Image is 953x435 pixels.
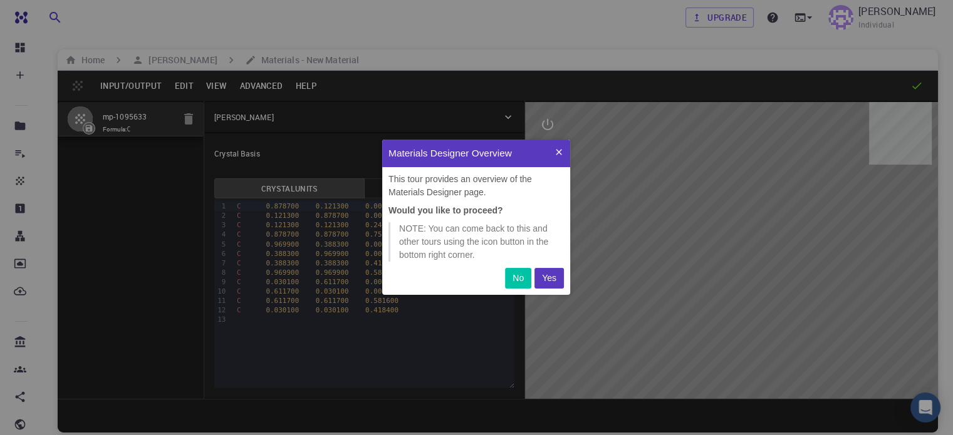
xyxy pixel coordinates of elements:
p: No [513,272,524,285]
p: Materials Designer Overview [388,146,548,160]
button: Quit Tour [548,140,570,166]
button: No [505,268,531,289]
strong: Would you like to proceed? [388,205,503,215]
span: Support [25,9,70,20]
p: This tour provides an overview of the Materials Designer page. [388,173,564,199]
p: NOTE: You can come back to this and other tours using the icon button in the bottom right corner. [399,222,555,262]
p: Yes [542,272,556,285]
button: Yes [534,268,564,289]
